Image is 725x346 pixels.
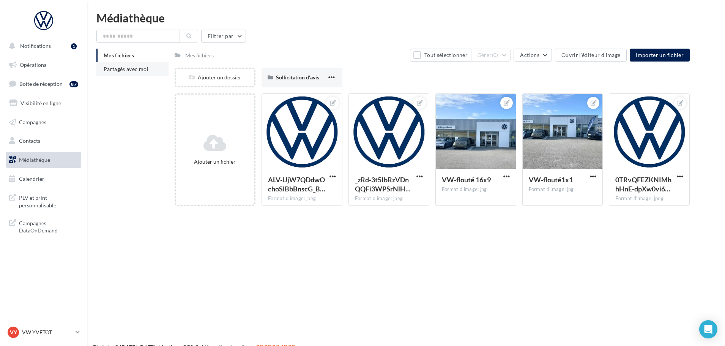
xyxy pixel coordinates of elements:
[96,12,716,24] div: Médiathèque
[276,74,319,81] span: Sollicitation d'avis
[6,325,81,340] a: VY VW YVETOT
[5,95,83,111] a: Visibilité en ligne
[529,186,597,193] div: Format d'image: jpg
[555,49,627,62] button: Ouvrir l'éditeur d'image
[10,329,17,336] span: VY
[355,175,411,193] span: _zRd-3t5IbRzVDnQQFi3WPSrNlHJa6D_pG69xiBC3uU5deqWEMdP8W597Ywax0sVnoleFfmNR1tR8NlZ=s0
[268,195,336,202] div: Format d'image: jpeg
[5,133,83,149] a: Contacts
[20,43,51,49] span: Notifications
[20,62,46,68] span: Opérations
[410,49,471,62] button: Tout sélectionner
[19,218,78,234] span: Campagnes DataOnDemand
[5,190,83,212] a: PLV et print personnalisable
[636,52,684,58] span: Importer un fichier
[514,49,552,62] button: Actions
[69,81,78,87] div: 87
[5,57,83,73] a: Opérations
[442,175,491,184] span: VW-flouté 16x9
[442,186,510,193] div: Format d'image: jpg
[20,100,61,106] span: Visibilité en ligne
[699,320,717,338] div: Open Intercom Messenger
[5,152,83,168] a: Médiathèque
[104,66,148,72] span: Partagés avec moi
[471,49,511,62] button: Gérer(0)
[19,81,63,87] span: Boîte de réception
[185,52,214,59] div: Mes fichiers
[5,114,83,130] a: Campagnes
[104,52,134,58] span: Mes fichiers
[5,76,83,92] a: Boîte de réception87
[19,137,40,144] span: Contacts
[201,30,246,43] button: Filtrer par
[5,171,83,187] a: Calendrier
[19,118,46,125] span: Campagnes
[22,329,72,336] p: VW YVETOT
[268,175,325,193] span: ALV-UjW7QDdwOchoSlBbBnscG_B2Zbqq3oevhI-L5rV1o33wZgAgeAI
[615,175,671,193] span: 0TRvQFEZKNIMhhHnE-dpXw0vi6y5YQBN-VtHw985saZrf7WL45iLypD-1W4mO2i8OaAhy4ZXHDxBLS0EJQ=s0
[19,156,50,163] span: Médiathèque
[19,175,44,182] span: Calendrier
[615,195,683,202] div: Format d'image: jpeg
[520,52,539,58] span: Actions
[492,52,498,58] span: (0)
[529,175,573,184] span: VW-flouté1x1
[355,195,423,202] div: Format d'image: jpeg
[630,49,690,62] button: Importer un fichier
[5,215,83,237] a: Campagnes DataOnDemand
[71,43,77,49] div: 1
[176,74,254,81] div: Ajouter un dossier
[5,38,80,54] button: Notifications 1
[179,158,251,166] div: Ajouter un fichier
[19,193,78,209] span: PLV et print personnalisable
